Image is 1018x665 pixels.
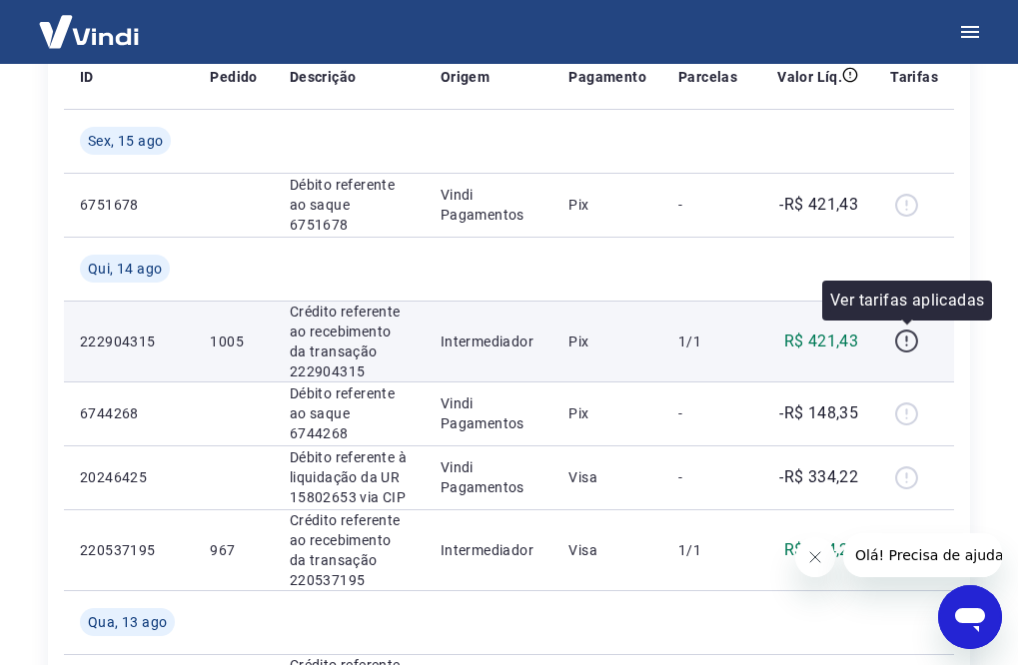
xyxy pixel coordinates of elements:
span: Qua, 13 ago [88,612,167,632]
iframe: Botão para abrir a janela de mensagens [938,585,1002,649]
p: - [678,467,737,487]
p: Intermediador [441,540,537,560]
p: 6744268 [80,403,178,423]
p: Pedido [210,67,257,87]
p: Débito referente ao saque 6751678 [290,175,409,235]
p: -R$ 148,35 [779,401,858,425]
p: Crédito referente ao recebimento da transação 222904315 [290,302,409,381]
span: Sex, 15 ago [88,131,163,151]
p: - [678,403,737,423]
p: Vindi Pagamentos [441,457,537,497]
img: Vindi [24,1,154,62]
p: Descrição [290,67,357,87]
iframe: Fechar mensagem [795,537,835,577]
p: Pix [568,403,646,423]
p: 220537195 [80,540,178,560]
p: Origem [441,67,490,87]
p: Pix [568,332,646,351]
span: Qui, 14 ago [88,259,162,279]
p: Visa [568,540,646,560]
p: 967 [210,540,257,560]
p: 1005 [210,332,257,351]
p: Vindi Pagamentos [441,185,537,225]
p: R$ 334,22 [784,538,859,562]
p: Valor Líq. [777,67,842,87]
p: 6751678 [80,195,178,215]
span: Olá! Precisa de ajuda? [12,14,168,30]
iframe: Mensagem da empresa [843,533,1002,577]
p: Intermediador [441,332,537,351]
p: 1/1 [678,540,737,560]
p: 20246425 [80,467,178,487]
p: Crédito referente ao recebimento da transação 220537195 [290,510,409,590]
p: Vindi Pagamentos [441,393,537,433]
p: ID [80,67,94,87]
p: -R$ 421,43 [779,193,858,217]
p: Pix [568,195,646,215]
p: Visa [568,467,646,487]
p: Débito referente à liquidação da UR 15802653 via CIP [290,447,409,507]
p: 1/1 [678,332,737,351]
p: Débito referente ao saque 6744268 [290,383,409,443]
p: 222904315 [80,332,178,351]
p: R$ 421,43 [784,330,859,353]
p: Parcelas [678,67,737,87]
p: - [678,195,737,215]
p: Pagamento [568,67,646,87]
p: -R$ 334,22 [779,465,858,489]
p: Ver tarifas aplicadas [830,289,984,313]
p: Tarifas [890,67,938,87]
